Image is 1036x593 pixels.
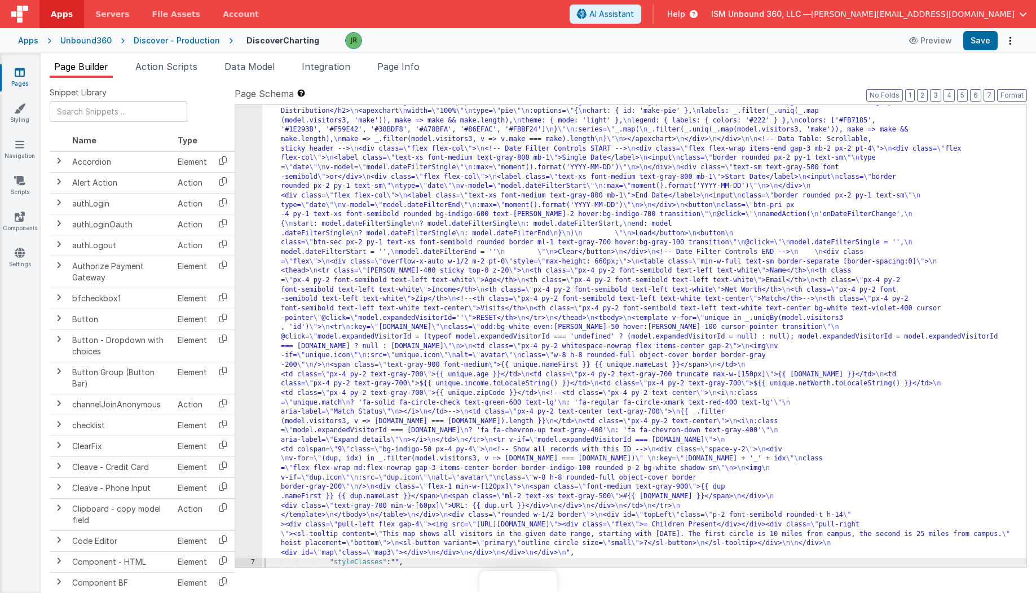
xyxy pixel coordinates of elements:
td: ClearFix [68,436,173,456]
button: 2 [917,89,928,102]
td: Element [173,288,211,309]
div: 7 [235,558,262,568]
td: Code Editor [68,530,173,551]
td: Component BF [68,572,173,593]
span: Name [72,135,96,145]
button: 5 [957,89,968,102]
button: ISM Unbound 360, LLC — [PERSON_NAME][EMAIL_ADDRESS][DOMAIN_NAME] [711,8,1027,20]
button: 3 [930,89,941,102]
span: Servers [95,8,129,20]
td: Clipboard - copy model field [68,498,173,530]
td: Element [173,477,211,498]
button: AI Assistant [570,5,641,24]
td: Element [173,362,211,394]
td: Authorize Payment Gateway [68,256,173,288]
td: Button [68,309,173,330]
td: Cleave - Phone Input [68,477,173,498]
button: 6 [970,89,981,102]
span: Type [178,135,197,145]
span: ISM Unbound 360, LLC — [711,8,811,20]
td: Element [173,330,211,362]
td: Component - HTML [68,551,173,572]
span: AI Assistant [589,8,634,20]
td: authLoginOauth [68,214,173,235]
td: Action [173,498,211,530]
span: Page Builder [54,61,108,72]
span: Snippet Library [50,87,107,98]
td: Action [173,172,211,193]
span: Apps [51,8,73,20]
button: Save [963,31,998,50]
td: Element [173,456,211,477]
td: Action [173,235,211,256]
button: No Folds [866,89,903,102]
td: Action [173,394,211,415]
td: Cleave - Credit Card [68,456,173,477]
span: Page Schema [235,87,294,100]
input: Search Snippets ... [50,101,187,122]
td: Button - Dropdown with choices [68,330,173,362]
td: channelJoinAnonymous [68,394,173,415]
button: Format [997,89,1027,102]
td: Accordion [68,151,173,173]
h4: DiscoverCharting [246,36,319,45]
td: Element [173,151,211,173]
button: Options [1002,33,1018,49]
button: 1 [905,89,915,102]
span: Action Scripts [135,61,197,72]
td: Element [173,436,211,456]
button: Preview [902,32,959,50]
div: Unbound360 [60,35,112,46]
img: 7673832259734376a215dc8786de64cb [346,33,362,49]
span: Integration [302,61,350,72]
td: Element [173,309,211,330]
span: File Assets [152,8,201,20]
td: Element [173,551,211,572]
div: Apps [18,35,38,46]
td: Element [173,256,211,288]
td: Element [173,530,211,551]
td: Alert Action [68,172,173,193]
td: Element [173,415,211,436]
span: Page Info [377,61,420,72]
td: Action [173,193,211,214]
div: Discover - Production [134,35,220,46]
td: bfcheckbox1 [68,288,173,309]
td: Action [173,214,211,235]
td: authLogout [68,235,173,256]
td: Button Group (Button Bar) [68,362,173,394]
td: authLogin [68,193,173,214]
span: Help [667,8,685,20]
td: checklist [68,415,173,436]
button: 4 [944,89,955,102]
span: [PERSON_NAME][EMAIL_ADDRESS][DOMAIN_NAME] [811,8,1015,20]
button: 7 [984,89,995,102]
span: Data Model [224,61,275,72]
td: Element [173,572,211,593]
